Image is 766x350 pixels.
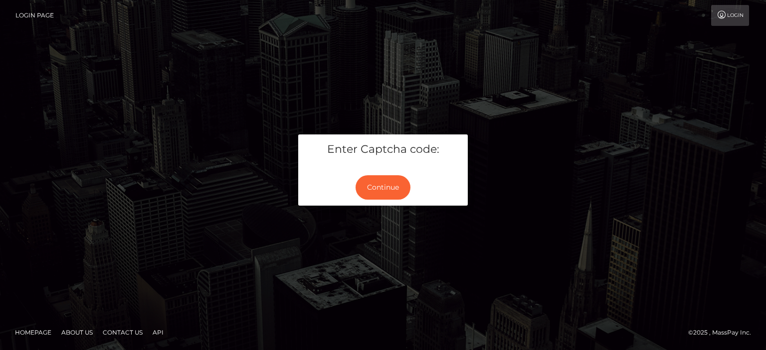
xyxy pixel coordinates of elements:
a: About Us [57,325,97,340]
div: © 2025 , MassPay Inc. [688,327,759,338]
button: Continue [356,175,410,200]
h5: Enter Captcha code: [306,142,460,157]
a: Login [711,5,749,26]
a: Login Page [15,5,54,26]
a: Contact Us [99,325,147,340]
a: API [149,325,168,340]
a: Homepage [11,325,55,340]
